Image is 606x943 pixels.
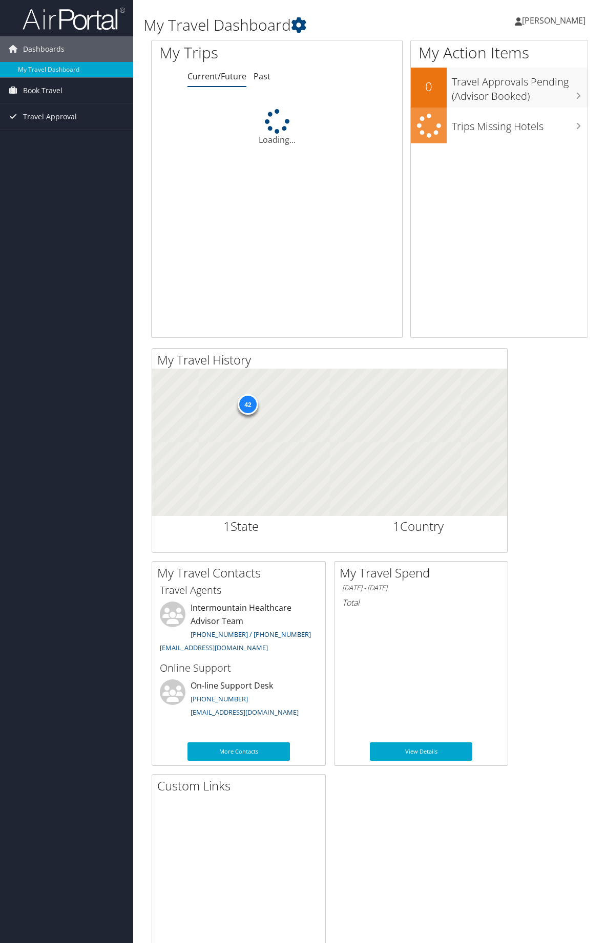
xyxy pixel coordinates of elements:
[160,583,318,597] h3: Travel Agents
[340,564,508,582] h2: My Travel Spend
[411,42,588,63] h1: My Action Items
[23,104,77,130] span: Travel Approval
[187,71,246,82] a: Current/Future
[159,42,290,63] h1: My Trips
[160,643,268,652] a: [EMAIL_ADDRESS][DOMAIN_NAME]
[515,5,596,36] a: [PERSON_NAME]
[342,583,500,593] h6: [DATE] - [DATE]
[522,15,586,26] span: [PERSON_NAME]
[411,108,588,144] a: Trips Missing Hotels
[452,114,588,134] h3: Trips Missing Hotels
[143,14,445,36] h1: My Travel Dashboard
[238,394,258,415] div: 42
[157,351,507,369] h2: My Travel History
[191,694,248,703] a: [PHONE_NUMBER]
[254,71,270,82] a: Past
[411,78,447,95] h2: 0
[23,36,65,62] span: Dashboards
[187,742,290,761] a: More Contacts
[157,777,325,795] h2: Custom Links
[23,78,62,103] span: Book Travel
[338,518,500,535] h2: Country
[223,518,231,534] span: 1
[452,70,588,103] h3: Travel Approvals Pending (Advisor Booked)
[160,518,322,535] h2: State
[155,602,323,656] li: Intermountain Healthcare Advisor Team
[191,708,299,717] a: [EMAIL_ADDRESS][DOMAIN_NAME]
[157,564,325,582] h2: My Travel Contacts
[160,661,318,675] h3: Online Support
[155,679,323,721] li: On-line Support Desk
[152,109,402,146] div: Loading...
[23,7,125,31] img: airportal-logo.png
[393,518,400,534] span: 1
[370,742,472,761] a: View Details
[411,68,588,107] a: 0Travel Approvals Pending (Advisor Booked)
[191,630,311,639] a: [PHONE_NUMBER] / [PHONE_NUMBER]
[342,597,500,608] h6: Total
